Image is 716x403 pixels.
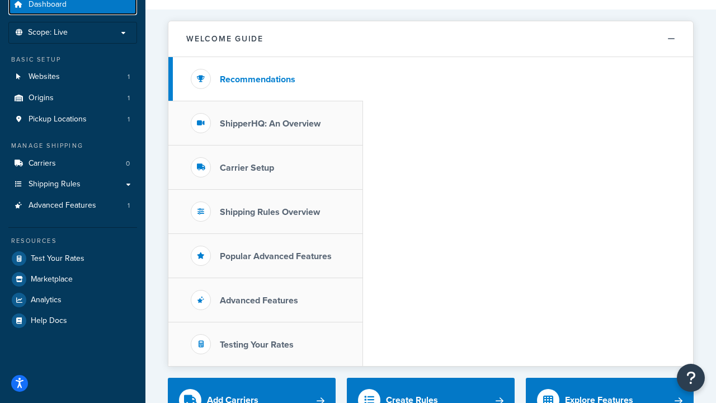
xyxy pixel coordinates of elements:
h3: Shipping Rules Overview [220,207,320,217]
li: Origins [8,88,137,109]
button: Welcome Guide [168,21,693,57]
a: Origins1 [8,88,137,109]
a: Shipping Rules [8,174,137,195]
h3: Advanced Features [220,296,298,306]
a: Marketplace [8,269,137,289]
span: 1 [128,72,130,82]
span: Websites [29,72,60,82]
a: Carriers0 [8,153,137,174]
h3: Popular Advanced Features [220,251,332,261]
li: Websites [8,67,137,87]
a: Help Docs [8,311,137,331]
span: 0 [126,159,130,168]
span: 1 [128,201,130,210]
a: Pickup Locations1 [8,109,137,130]
li: Pickup Locations [8,109,137,130]
h2: Welcome Guide [186,35,263,43]
a: Websites1 [8,67,137,87]
span: Scope: Live [28,28,68,38]
span: Help Docs [31,316,67,326]
h3: Testing Your Rates [220,340,294,350]
span: Pickup Locations [29,115,87,124]
div: Resources [8,236,137,246]
span: 1 [128,93,130,103]
a: Analytics [8,290,137,310]
span: Marketplace [31,275,73,284]
span: 1 [128,115,130,124]
span: Shipping Rules [29,180,81,189]
span: Origins [29,93,54,103]
div: Manage Shipping [8,141,137,151]
button: Open Resource Center [677,364,705,392]
span: Advanced Features [29,201,96,210]
div: Basic Setup [8,55,137,64]
a: Advanced Features1 [8,195,137,216]
span: Analytics [31,296,62,305]
span: Carriers [29,159,56,168]
li: Carriers [8,153,137,174]
h3: ShipperHQ: An Overview [220,119,321,129]
a: Test Your Rates [8,249,137,269]
h3: Recommendations [220,74,295,85]
span: Test Your Rates [31,254,84,264]
h3: Carrier Setup [220,163,274,173]
li: Advanced Features [8,195,137,216]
